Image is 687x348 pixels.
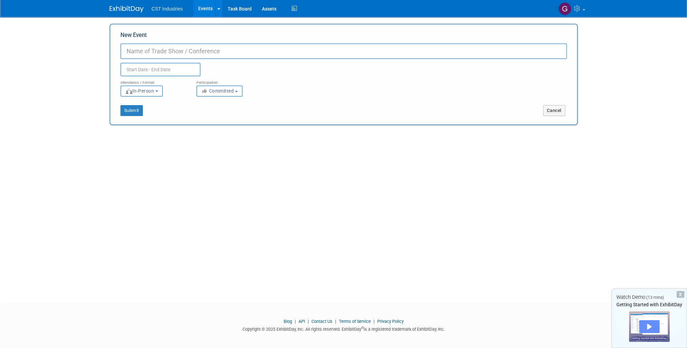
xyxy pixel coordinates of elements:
[543,105,565,116] button: Cancel
[120,31,147,42] label: New Event
[196,85,243,97] button: Committed
[306,319,310,324] span: |
[152,6,183,12] span: CST Industries
[333,319,338,324] span: |
[639,320,660,333] div: Play
[293,319,298,324] span: |
[196,76,262,85] div: Participation:
[120,63,201,76] input: Start Date - End Date
[558,2,571,15] img: Gabriella Ellis
[201,88,234,94] span: Committed
[676,291,684,298] div: Dismiss
[612,294,687,301] div: Watch Demo
[646,295,664,300] span: (13 mins)
[120,43,567,59] input: Name of Trade Show / Conference
[110,6,144,13] img: ExhibitDay
[299,319,305,324] a: API
[284,319,292,324] a: Blog
[125,88,154,94] span: In-Person
[120,105,143,116] button: Submit
[612,301,687,308] div: Getting Started with ExhibitDay
[339,319,371,324] a: Terms of Service
[377,319,404,324] a: Privacy Policy
[311,319,332,324] a: Contact Us
[120,76,186,85] div: Attendance / Format:
[372,319,376,324] span: |
[120,85,163,97] button: In-Person
[361,326,364,330] sup: ®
